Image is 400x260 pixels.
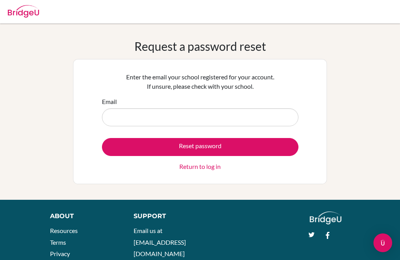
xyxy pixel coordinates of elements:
[310,212,341,224] img: logo_white@2x-f4f0deed5e89b7ecb1c2cc34c3e3d731f90f0f143d5ea2071677605dd97b5244.png
[102,72,298,91] p: Enter the email your school registered for your account. If unsure, please check with your school.
[373,233,392,252] div: Open Intercom Messenger
[50,227,78,234] a: Resources
[102,97,117,106] label: Email
[50,238,66,246] a: Terms
[8,5,39,18] img: Bridge-U
[134,227,186,257] a: Email us at [EMAIL_ADDRESS][DOMAIN_NAME]
[50,250,70,257] a: Privacy
[179,162,221,171] a: Return to log in
[50,212,116,221] div: About
[134,212,193,221] div: Support
[102,138,298,156] button: Reset password
[134,39,266,53] h1: Request a password reset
